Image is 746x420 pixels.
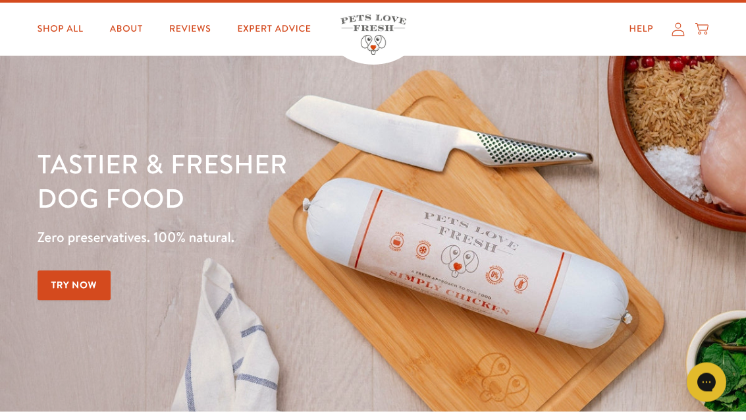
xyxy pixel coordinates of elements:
a: Expert Advice [226,16,321,43]
p: Zero preservatives. 100% natural. [38,226,485,250]
h1: Tastier & fresher dog food [38,147,485,216]
img: Pets Love Fresh [340,15,406,55]
iframe: Gorgias live chat messenger [680,358,733,407]
a: Try Now [38,271,111,301]
a: Reviews [159,16,221,43]
a: Help [619,16,664,43]
a: Shop All [27,16,94,43]
a: About [99,16,153,43]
